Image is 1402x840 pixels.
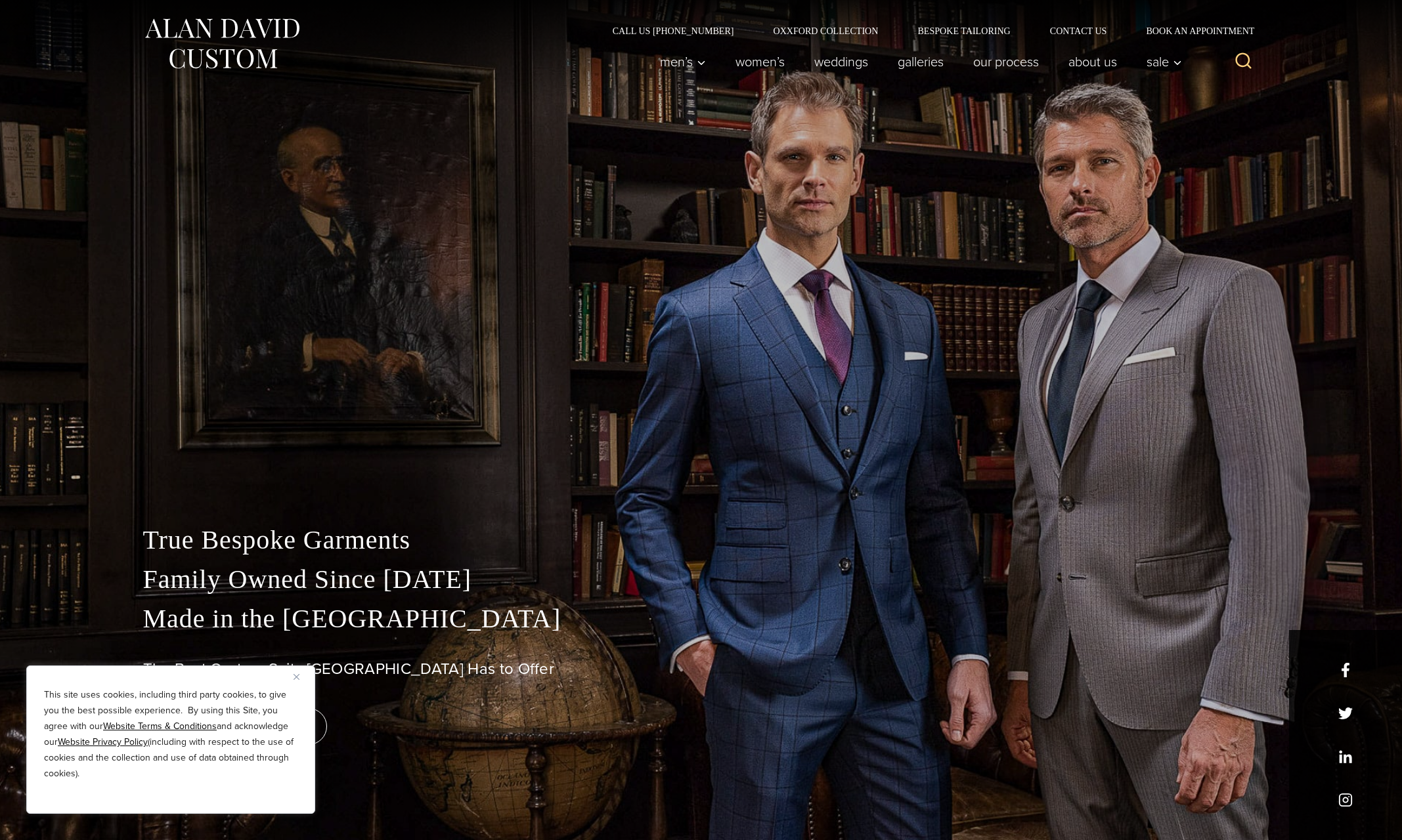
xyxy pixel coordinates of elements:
h1: The Best Custom Suits [GEOGRAPHIC_DATA] Has to Offer [143,660,1260,679]
a: x/twitter [1338,706,1353,721]
button: View Search Form [1228,46,1260,77]
nav: Secondary Navigation [593,26,1260,35]
nav: Primary Navigation [645,49,1189,75]
a: weddings [799,49,883,75]
img: Alan David Custom [143,14,301,73]
a: Website Privacy Policy [58,735,148,749]
a: Our Process [958,49,1053,75]
a: About Us [1053,49,1131,75]
a: Contact Us [1030,26,1127,35]
a: Book an Appointment [1126,26,1259,35]
a: instagram [1338,793,1353,807]
p: This site uses cookies, including third party cookies, to give you the best possible experience. ... [44,687,297,782]
a: Call Us [PHONE_NUMBER] [593,26,754,35]
a: facebook [1338,663,1353,677]
span: Men’s [660,55,706,68]
a: Women’s [720,49,799,75]
button: Close [294,669,309,684]
img: Close [294,674,299,680]
a: Website Terms & Conditions [103,719,217,733]
a: Bespoke Tailoring [898,26,1030,35]
p: True Bespoke Garments Family Owned Since [DATE] Made in the [GEOGRAPHIC_DATA] [143,520,1260,639]
a: linkedin [1338,749,1353,764]
a: Oxxford Collection [753,26,898,35]
span: Sale [1147,55,1182,68]
a: Galleries [883,49,958,75]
